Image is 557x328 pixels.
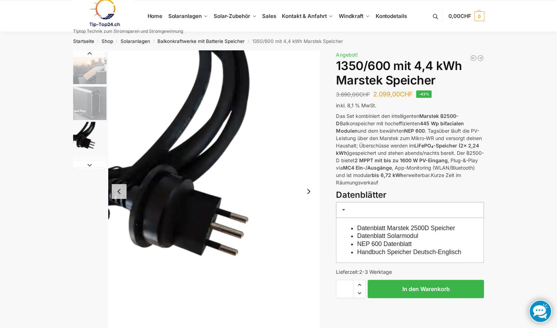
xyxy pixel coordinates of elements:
a: Solaranlagen [121,38,150,44]
span: / [94,39,102,44]
span: -43% [416,90,432,98]
li: 2 / 9 [71,86,106,121]
input: Produktmenge [336,280,354,298]
span: Windkraft [339,13,363,19]
a: Datenblatt Marstek 2500D Speicher [357,225,455,232]
nav: Breadcrumb [60,32,497,50]
span: 0 [474,11,484,21]
bdi: 2.099,00 [373,90,413,98]
button: In den Warenkorb [368,280,484,298]
strong: bis 6,72 kWh [371,172,403,178]
a: Startseite [73,38,94,44]
bdi: 3.690,00 [336,91,370,98]
span: Kontakt & Anfahrt [282,13,326,19]
p: Das Set kombiniert den intelligenten Balkonspeicher mit hocheffizienten und dem bewährten . Tagsü... [336,112,484,186]
a: Kontakt & Anfahrt [279,0,336,32]
span: Solaranlagen [168,13,202,19]
a: Shop [102,38,113,44]
a: 0,00CHF 0 [448,6,484,27]
li: 1 / 9 [71,50,106,86]
span: inkl. 8,1 % MwSt. [336,102,376,108]
li: 3 / 9 [71,121,106,156]
img: Anschlusskabel-3meter_schweizer-stecker [73,122,106,155]
a: Solar-Zubehör [211,0,259,32]
a: Flexible Solarpanels (2×240 Watt & Solar Laderegler [477,55,484,62]
a: Balkonkraftwerke mit Batterie Speicher [157,38,245,44]
span: Lieferzeit: [336,269,391,275]
button: Next slide [301,184,316,199]
span: Sales [262,13,276,19]
iframe: Sicherer Rahmen für schnelle Bezahlvorgänge [335,302,485,322]
span: Kontodetails [376,13,407,19]
a: Sales [259,0,279,32]
button: Previous slide [73,50,106,57]
span: Solar-Zubehör [214,13,250,19]
span: CHF [460,13,471,19]
span: / [113,39,121,44]
a: Datenblatt Solarmodul [357,232,418,239]
h1: 1350/600 mit 4,4 kWh Marstek Speicher [336,59,484,88]
img: ChatGPT Image 29. März 2025, 12_41_06 [73,157,106,190]
img: Balkonkraftwerk mit Marstek Speicher [73,50,106,85]
strong: MC4 Ein-/Ausgänge [343,165,391,171]
span: / [245,39,252,44]
p: Tiptop Technik zum Stromsparen und Stromgewinnung [73,29,183,33]
span: 2-3 Werktage [359,269,391,275]
strong: NEP 600 [404,128,425,134]
a: NEP 600 Datenblatt [357,240,412,247]
span: CHF [400,90,413,98]
a: Handbuch Speicher Deutsch-Englisch [357,248,461,256]
a: Kontodetails [373,0,409,32]
a: Solaranlagen [165,0,211,32]
a: Windkraft [336,0,373,32]
span: Reduce quantity [354,289,365,298]
button: Next slide [73,162,106,169]
li: 4 / 9 [71,156,106,191]
h3: Datenblätter [336,189,484,201]
strong: 2 MPPT mit bis zu 1600 W PV-Eingang [354,157,447,163]
span: CHF [359,91,370,98]
span: Increase quantity [354,280,365,289]
a: Steckerkraftwerk mit 8 KW Speicher und 8 Solarmodulen mit 3600 Watt [470,55,477,62]
span: / [150,39,157,44]
span: Angebot! [336,52,357,58]
button: Previous slide [112,184,127,199]
span: 0,00 [448,13,471,19]
img: Marstek Balkonkraftwerk [73,87,106,120]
